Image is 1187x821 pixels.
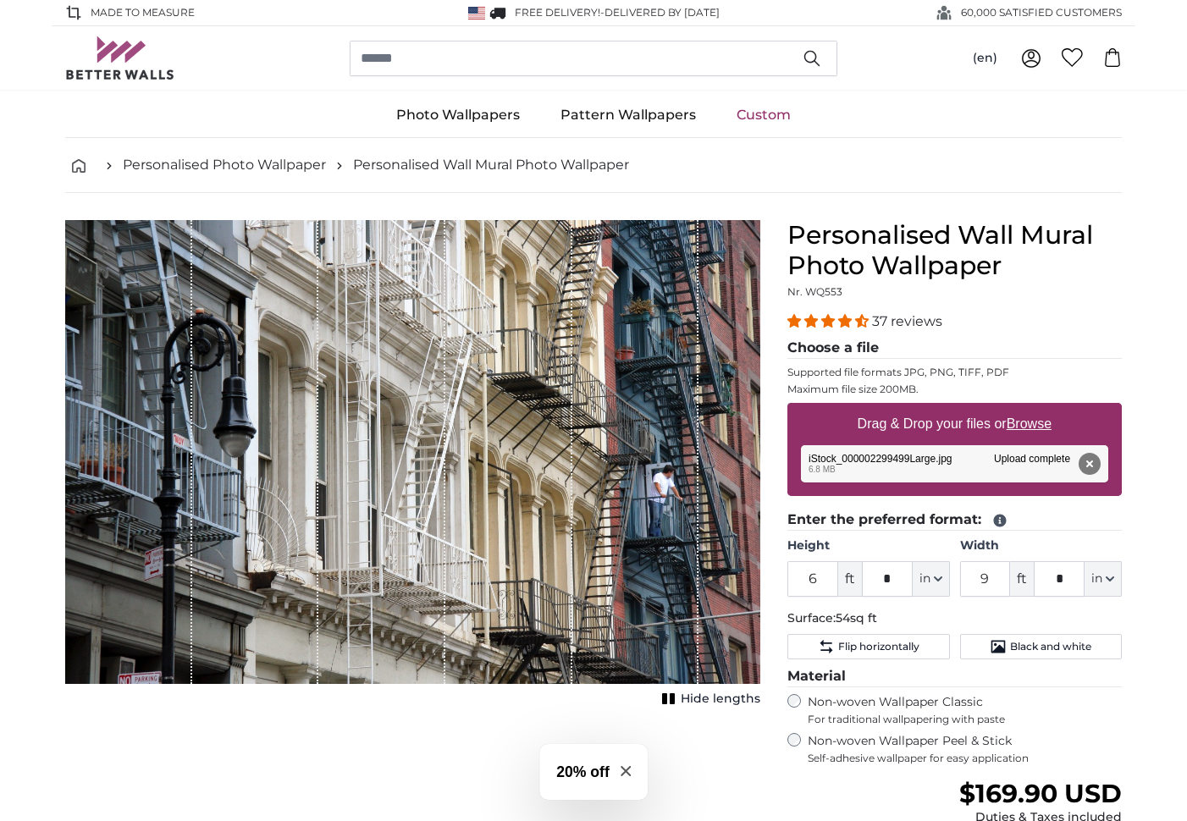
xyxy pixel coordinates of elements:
[959,43,1011,74] button: (en)
[1007,416,1052,431] u: Browse
[960,634,1122,659] button: Black and white
[716,93,811,137] a: Custom
[872,313,942,329] span: 37 reviews
[808,752,1122,765] span: Self-adhesive wallpaper for easy application
[787,537,949,554] label: Height
[1010,640,1091,653] span: Black and white
[376,93,540,137] a: Photo Wallpapers
[787,510,1122,531] legend: Enter the preferred format:
[1091,570,1102,587] span: in
[515,6,600,19] span: FREE delivery!
[605,6,720,19] span: Delivered by [DATE]
[961,5,1122,20] span: 60,000 SATISFIED CUSTOMERS
[836,610,877,625] span: 54sq ft
[913,561,950,597] button: in
[787,383,1122,396] p: Maximum file size 200MB.
[1010,561,1034,597] span: ft
[468,7,485,19] img: United States
[787,313,872,329] span: 4.32 stars
[1085,561,1122,597] button: in
[123,155,326,175] a: Personalised Photo Wallpaper
[787,634,949,659] button: Flip horizontally
[808,694,1122,726] label: Non-woven Wallpaper Classic
[787,285,842,298] span: Nr. WQ553
[91,5,195,20] span: Made to Measure
[851,407,1058,441] label: Drag & Drop your files or
[65,36,175,80] img: Betterwalls
[65,138,1122,193] nav: breadcrumbs
[353,155,629,175] a: Personalised Wall Mural Photo Wallpaper
[808,713,1122,726] span: For traditional wallpapering with paste
[838,640,919,653] span: Flip horizontally
[959,778,1122,809] span: $169.90 USD
[919,570,930,587] span: in
[65,220,760,711] div: 1 of 1
[681,691,760,708] span: Hide lengths
[657,687,760,711] button: Hide lengths
[600,6,720,19] span: -
[787,666,1122,687] legend: Material
[787,338,1122,359] legend: Choose a file
[787,220,1122,281] h1: Personalised Wall Mural Photo Wallpaper
[960,537,1122,554] label: Width
[838,561,862,597] span: ft
[540,93,716,137] a: Pattern Wallpapers
[787,366,1122,379] p: Supported file formats JPG, PNG, TIFF, PDF
[787,610,1122,627] p: Surface:
[808,733,1122,765] label: Non-woven Wallpaper Peel & Stick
